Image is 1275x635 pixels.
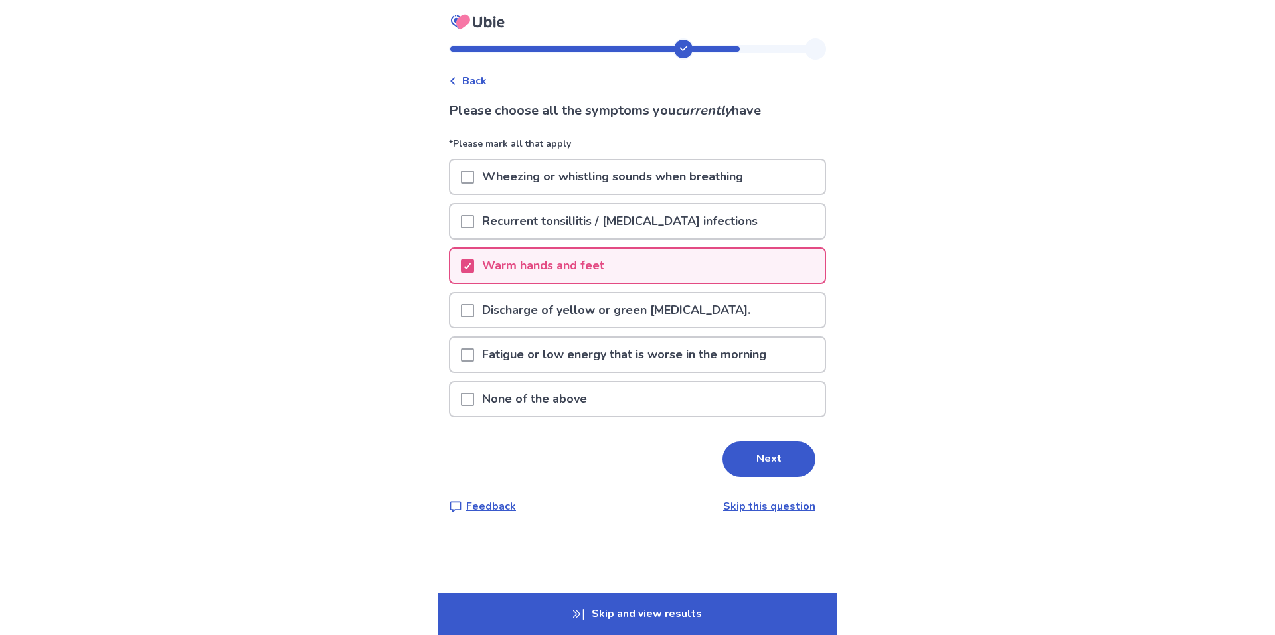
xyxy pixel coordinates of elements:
button: Next [722,441,815,477]
p: Warm hands and feet [474,249,612,283]
p: Recurrent tonsilIitis / [MEDICAL_DATA] infections [474,204,766,238]
i: currently [675,102,732,119]
span: Back [462,73,487,89]
p: Feedback [466,498,516,514]
p: Discharge of yellow or green [MEDICAL_DATA]. [474,293,758,327]
a: Skip this question [723,499,815,514]
p: None of the above [474,382,595,416]
p: Please choose all the symptoms you have [449,101,826,121]
p: Skip and view results [438,593,837,635]
p: Wheezing or whistling sounds when breathing [474,160,751,194]
p: *Please mark all that apply [449,137,826,159]
p: Fatigue or low energy that is worse in the morning [474,338,774,372]
a: Feedback [449,498,516,514]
